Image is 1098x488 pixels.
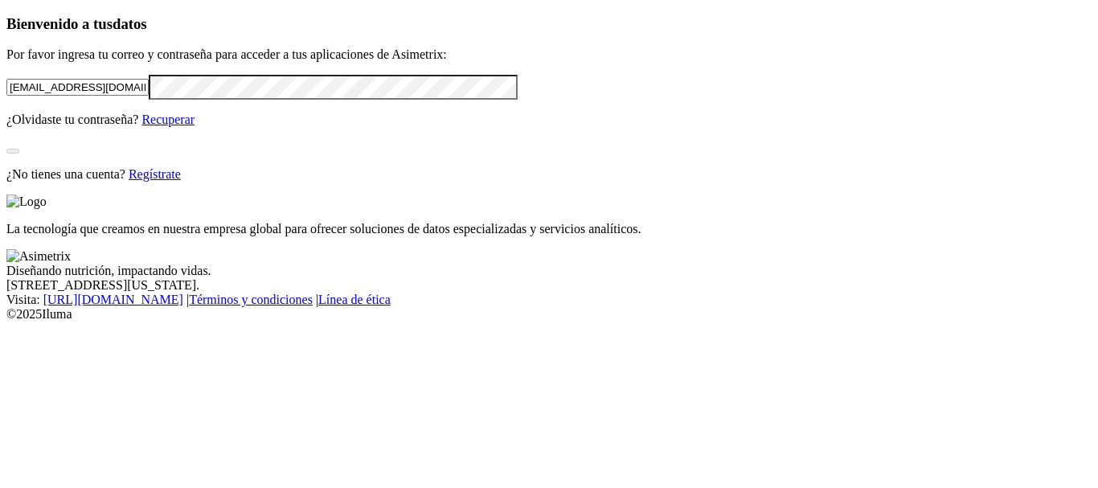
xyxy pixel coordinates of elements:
p: ¿Olvidaste tu contraseña? [6,113,1092,127]
p: La tecnología que creamos en nuestra empresa global para ofrecer soluciones de datos especializad... [6,222,1092,236]
a: Regístrate [129,167,181,181]
a: Línea de ética [318,293,391,306]
div: Visita : | | [6,293,1092,307]
div: Diseñando nutrición, impactando vidas. [6,264,1092,278]
p: ¿No tienes una cuenta? [6,167,1092,182]
div: [STREET_ADDRESS][US_STATE]. [6,278,1092,293]
input: Tu correo [6,79,149,96]
a: Términos y condiciones [189,293,313,306]
h3: Bienvenido a tus [6,15,1092,33]
div: © 2025 Iluma [6,307,1092,322]
img: Logo [6,195,47,209]
a: [URL][DOMAIN_NAME] [43,293,183,306]
a: Recuperar [141,113,195,126]
img: Asimetrix [6,249,71,264]
p: Por favor ingresa tu correo y contraseña para acceder a tus aplicaciones de Asimetrix: [6,47,1092,62]
span: datos [113,15,147,32]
